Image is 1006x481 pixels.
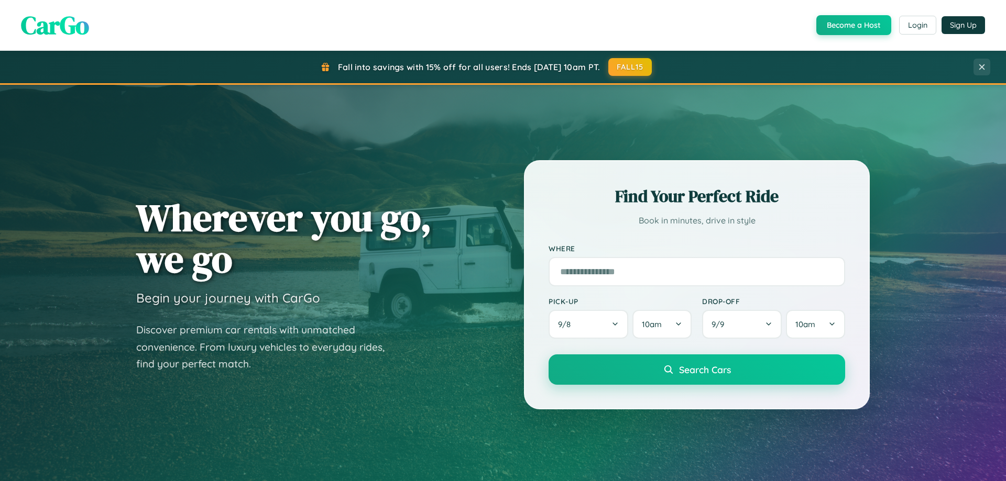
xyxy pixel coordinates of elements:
[632,310,692,339] button: 10am
[549,213,845,228] p: Book in minutes, drive in style
[549,354,845,385] button: Search Cars
[136,290,320,306] h3: Begin your journey with CarGo
[338,62,600,72] span: Fall into savings with 15% off for all users! Ends [DATE] 10am PT.
[608,58,652,76] button: FALL15
[549,297,692,306] label: Pick-up
[816,15,891,35] button: Become a Host
[642,319,662,329] span: 10am
[558,319,576,329] span: 9 / 8
[702,310,782,339] button: 9/9
[942,16,985,34] button: Sign Up
[136,197,432,279] h1: Wherever you go, we go
[21,8,89,42] span: CarGo
[549,185,845,208] h2: Find Your Perfect Ride
[702,297,845,306] label: Drop-off
[899,16,936,35] button: Login
[786,310,845,339] button: 10am
[679,364,731,375] span: Search Cars
[795,319,815,329] span: 10am
[712,319,729,329] span: 9 / 9
[549,310,628,339] button: 9/8
[549,244,845,253] label: Where
[136,321,398,373] p: Discover premium car rentals with unmatched convenience. From luxury vehicles to everyday rides, ...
